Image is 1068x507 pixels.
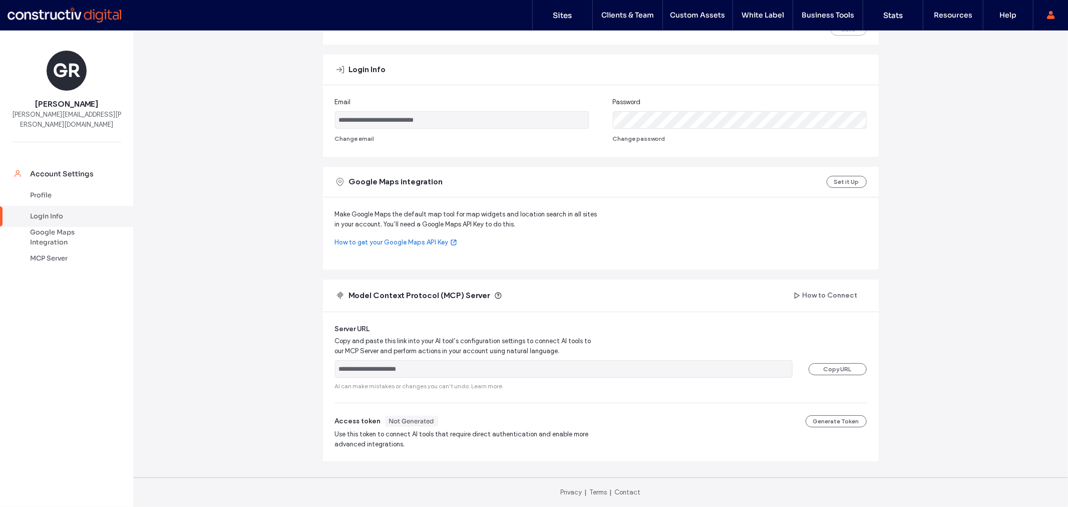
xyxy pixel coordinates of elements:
span: Model Context Protocol (MCP) Server [349,290,490,301]
span: [PERSON_NAME][EMAIL_ADDRESS][PERSON_NAME][DOMAIN_NAME] [12,110,121,130]
span: | [585,488,587,496]
a: Terms [590,488,607,496]
input: Password [613,111,867,129]
span: AI can make mistakes or changes you can’t undo. [335,382,867,391]
span: Password [613,97,641,107]
div: Login Info [30,211,112,221]
label: Custom Assets [670,11,726,20]
span: | [610,488,612,496]
label: Resources [934,11,972,20]
span: Server URL [335,324,370,334]
span: Login Info [349,64,386,75]
input: Email [335,111,589,129]
button: How to Connect [785,288,867,304]
span: Access token [335,416,381,426]
label: Clients & Team [601,11,654,20]
span: Make Google Maps the default map tool for map widgets and location search in all sites in your ac... [335,209,601,229]
span: [PERSON_NAME] [35,99,98,110]
button: Generate Token [806,415,867,427]
button: Change email [335,133,375,145]
div: MCP Server [30,253,112,264]
span: Email [335,97,351,107]
span: Use this token to connect AI tools that require direct authentication and enable more advanced in... [335,429,599,449]
a: Contact [615,488,641,496]
a: How to get your Google Maps API Key [335,237,601,247]
div: Account Settings [30,169,112,179]
button: Set it Up [827,176,867,188]
a: Learn more. [472,382,504,391]
label: Sites [553,11,572,20]
a: Privacy [561,488,582,496]
label: Help [1000,11,1017,20]
div: Profile [30,190,112,200]
span: Copy and paste this link into your AI tool’s configuration settings to connect AI tools to our MC... [335,336,599,356]
div: GR [47,51,87,91]
div: Google Maps Integration [30,227,112,247]
label: Stats [883,11,903,20]
span: Google Maps integration [349,176,443,187]
label: White Label [742,11,784,20]
button: Copy URL [809,363,867,375]
button: Change password [613,133,665,145]
label: Business Tools [802,11,854,20]
div: Not Generated [389,417,434,426]
span: Help [23,7,43,16]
